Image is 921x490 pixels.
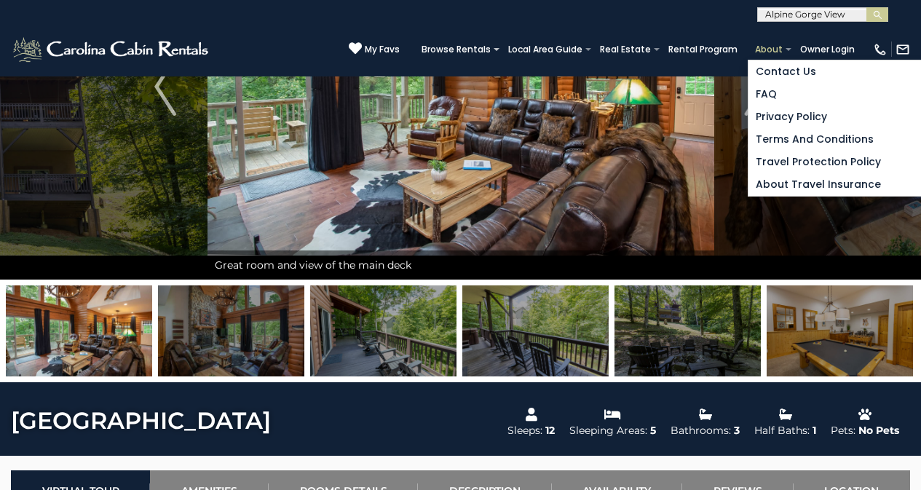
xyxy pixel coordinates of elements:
a: Local Area Guide [501,39,590,60]
a: My Favs [349,42,400,57]
img: 163274471 [158,285,304,376]
a: Browse Rentals [414,39,498,60]
div: Great room and view of the main deck [207,250,714,280]
img: arrow [745,58,767,116]
img: phone-regular-white.png [873,42,888,57]
img: White-1-2.png [11,35,213,64]
span: My Favs [365,43,400,56]
a: Owner Login [793,39,862,60]
a: Real Estate [593,39,658,60]
img: 163274470 [6,285,152,376]
img: mail-regular-white.png [896,42,910,57]
img: 163274485 [462,285,609,376]
img: 163274484 [310,285,456,376]
a: Rental Program [661,39,745,60]
img: 163274487 [767,285,913,376]
img: 163274486 [614,285,761,376]
img: arrow [154,58,176,116]
a: About [748,39,790,60]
